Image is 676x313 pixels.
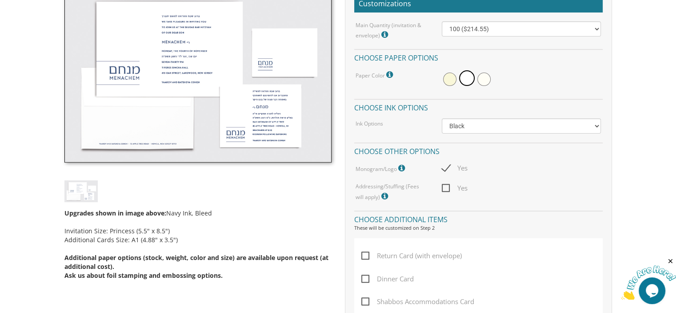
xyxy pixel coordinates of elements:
[354,49,603,65] h4: Choose paper options
[64,202,332,280] div: Navy Ink, Bleed Invitation Size: Princess (5.5" x 8.5") Additional Cards Size: A1 (4.88" x 3.5")
[356,163,407,174] label: Monogram/Logo
[356,120,383,127] label: Ink Options
[361,273,414,285] span: Dinner Card
[354,99,603,114] h4: Choose ink options
[442,163,468,174] span: Yes
[361,250,462,261] span: Return Card (with envelope)
[361,296,474,307] span: Shabbos Accommodations Card
[64,209,166,217] span: Upgrades shown in image above:
[354,224,603,232] div: These will be customized on Step 2
[354,211,603,226] h4: Choose additional items
[356,183,428,202] label: Addressing/Stuffing (Fees will apply)
[621,257,676,300] iframe: chat widget
[64,271,223,280] span: Ask us about foil stamping and embossing options.
[442,183,468,194] span: Yes
[64,180,98,202] img: bminv-thumb-23.jpg
[356,21,428,41] label: Main Quantity (invitation & envelope)
[64,253,328,271] span: Additional paper options (stock, weight, color and size) are available upon request (at additiona...
[356,69,395,81] label: Paper Color
[354,142,603,158] h4: Choose other options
